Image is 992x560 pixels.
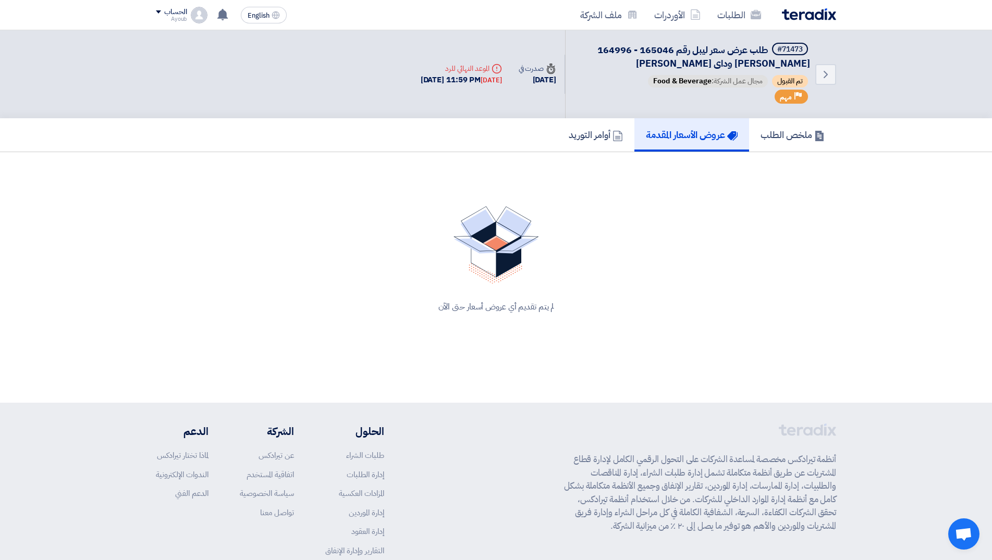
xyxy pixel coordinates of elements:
[157,450,209,461] a: لماذا تختار تيرادكس
[156,469,209,480] a: الندوات الإلكترونية
[175,488,209,499] a: الدعم الفني
[597,43,810,70] span: طلب عرض سعر ليبل رقم 165046 - 164996 [PERSON_NAME] وداى [PERSON_NAME]
[240,424,294,439] li: الشركة
[351,526,384,537] a: إدارة العقود
[782,8,836,20] img: Teradix logo
[519,74,556,86] div: [DATE]
[260,507,294,518] a: تواصل معنا
[569,129,623,141] h5: أوامر التوريد
[709,3,769,27] a: الطلبات
[653,76,712,86] span: Food & Beverage
[519,63,556,74] div: صدرت في
[454,206,539,284] img: No Quotations Found!
[421,74,502,86] div: [DATE] 11:59 PM
[339,488,384,499] a: المزادات العكسية
[481,75,501,85] div: [DATE]
[347,469,384,480] a: إدارة الطلبات
[241,7,287,23] button: English
[164,8,187,17] div: الحساب
[578,43,810,70] h5: طلب عرض سعر ليبل رقم 165046 - 164996 كوشيه وداى فود السادات
[557,118,634,152] a: أوامر التوريد
[572,3,646,27] a: ملف الشركة
[346,450,384,461] a: طلبات الشراء
[761,129,825,141] h5: ملخص الطلب
[349,507,384,518] a: إدارة الموردين
[421,63,502,74] div: الموعد النهائي للرد
[259,450,294,461] a: عن تيرادكس
[646,3,709,27] a: الأوردرات
[156,424,209,439] li: الدعم
[564,453,836,532] p: أنظمة تيرادكس مخصصة لمساعدة الشركات على التحول الرقمي الكامل لإدارة قطاع المشتريات عن طريق أنظمة ...
[156,16,187,22] div: Ayoub
[948,518,979,550] div: Open chat
[325,545,384,556] a: التقارير وإدارة الإنفاق
[634,118,749,152] a: عروض الأسعار المقدمة
[646,129,738,141] h5: عروض الأسعار المقدمة
[240,488,294,499] a: سياسة الخصوصية
[191,7,207,23] img: profile_test.png
[247,469,294,480] a: اتفاقية المستخدم
[648,75,768,88] span: مجال عمل الشركة:
[749,118,836,152] a: ملخص الطلب
[777,46,803,53] div: #71473
[168,301,824,313] div: لم يتم تقديم أي عروض أسعار حتى الآن
[780,92,792,102] span: مهم
[772,75,808,88] span: تم القبول
[248,12,270,19] span: English
[325,424,384,439] li: الحلول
